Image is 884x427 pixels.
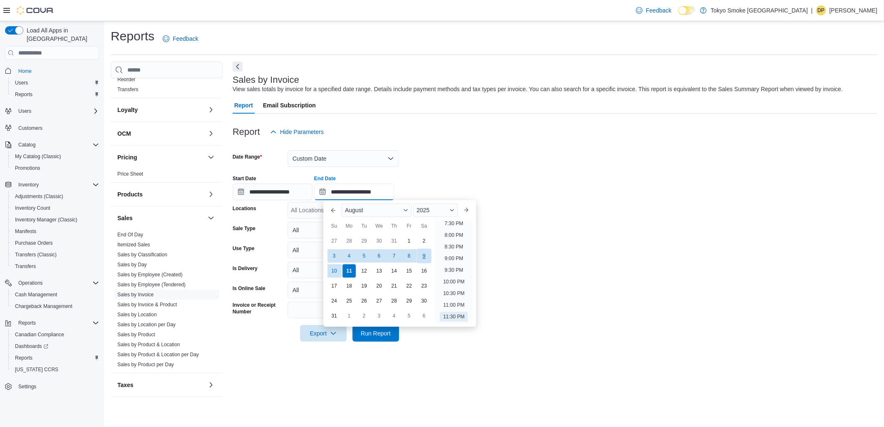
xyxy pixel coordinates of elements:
span: Sales by Product [117,331,155,338]
h3: Sales [117,214,133,222]
span: My Catalog (Classic) [15,153,61,160]
a: Sales by Product [117,332,155,338]
div: day-5 [402,309,416,323]
div: Sales [111,230,223,373]
button: All [288,222,399,238]
div: Fr [402,219,416,233]
span: Inventory Count [15,205,50,211]
span: Inventory [18,181,39,188]
li: 8:30 PM [441,242,467,252]
div: day-4 [343,249,356,263]
a: Users [12,78,31,88]
div: day-12 [358,264,371,278]
div: day-30 [372,234,386,248]
div: day-30 [417,294,431,308]
span: 2025 [417,207,430,213]
a: Promotions [12,163,44,173]
h3: Taxes [117,381,134,389]
button: Export [300,325,347,342]
label: Invoice or Receipt Number [233,302,284,315]
a: Inventory Count [12,203,54,213]
a: Sales by Classification [117,252,167,258]
button: Next month [459,204,473,217]
input: Press the down key to enter a popover containing a calendar. Press the escape key to close the po... [314,184,394,200]
h3: Pricing [117,153,137,161]
label: End Date [314,175,336,182]
button: Users [2,105,102,117]
span: Email Subscription [263,97,316,114]
a: [US_STATE] CCRS [12,365,62,375]
button: Products [206,189,216,199]
a: Reports [12,89,36,99]
span: Reports [18,320,36,326]
li: 10:00 PM [440,277,468,287]
div: day-19 [358,279,371,293]
span: Chargeback Management [15,303,72,310]
div: day-16 [417,264,431,278]
div: Th [387,219,401,233]
span: Report [234,97,253,114]
button: Chargeback Management [8,300,102,312]
div: day-1 [343,309,356,323]
input: Press the down key to open a popover containing a calendar. [233,184,313,200]
a: Settings [15,382,40,392]
label: Is Online Sale [233,285,266,292]
a: Reports [12,353,36,363]
div: day-29 [402,294,416,308]
button: Adjustments (Classic) [8,191,102,202]
nav: Complex example [5,61,99,414]
span: Transfers [15,263,36,270]
div: day-13 [372,264,386,278]
button: All [288,242,399,258]
a: Inventory Manager (Classic) [12,215,81,225]
div: day-20 [372,279,386,293]
button: Inventory [2,179,102,191]
div: day-23 [417,279,431,293]
button: Catalog [15,140,39,150]
div: day-15 [402,264,416,278]
span: Export [305,325,342,342]
p: | [811,5,813,15]
button: Next [233,62,243,72]
button: Products [117,190,204,199]
span: Operations [18,280,43,286]
p: [PERSON_NAME] [829,5,877,15]
span: Sales by Invoice & Product [117,301,177,308]
button: Loyalty [206,105,216,115]
span: Price Sheet [117,171,143,177]
div: We [372,219,386,233]
div: day-10 [328,264,341,278]
div: day-21 [387,279,401,293]
span: Customers [18,125,42,132]
button: Operations [15,278,46,288]
a: Sales by Employee (Tendered) [117,282,186,288]
span: Itemized Sales [117,241,150,248]
span: Feedback [173,35,198,43]
span: Chargeback Management [12,301,99,311]
span: Sales by Classification [117,251,167,258]
button: Run Report [353,325,399,342]
div: day-3 [328,249,341,263]
button: Canadian Compliance [8,329,102,340]
span: Sales by Invoice [117,291,154,298]
div: day-29 [358,234,371,248]
button: Reports [8,89,102,100]
div: day-27 [372,294,386,308]
a: Feedback [633,2,675,19]
label: Is Delivery [233,265,258,272]
span: Dashboards [12,341,99,351]
div: day-4 [387,309,401,323]
div: day-28 [343,234,356,248]
h3: Report [233,127,260,137]
a: Sales by Invoice & Product [117,302,177,308]
li: 11:00 PM [440,300,468,310]
button: Reports [15,318,39,328]
div: day-31 [387,234,401,248]
div: Mo [343,219,356,233]
li: 7:30 PM [441,218,467,228]
span: Adjustments (Classic) [12,191,99,201]
button: Home [2,65,102,77]
button: Inventory [15,180,42,190]
a: Purchase Orders [12,238,56,248]
span: Transfers [117,86,138,93]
